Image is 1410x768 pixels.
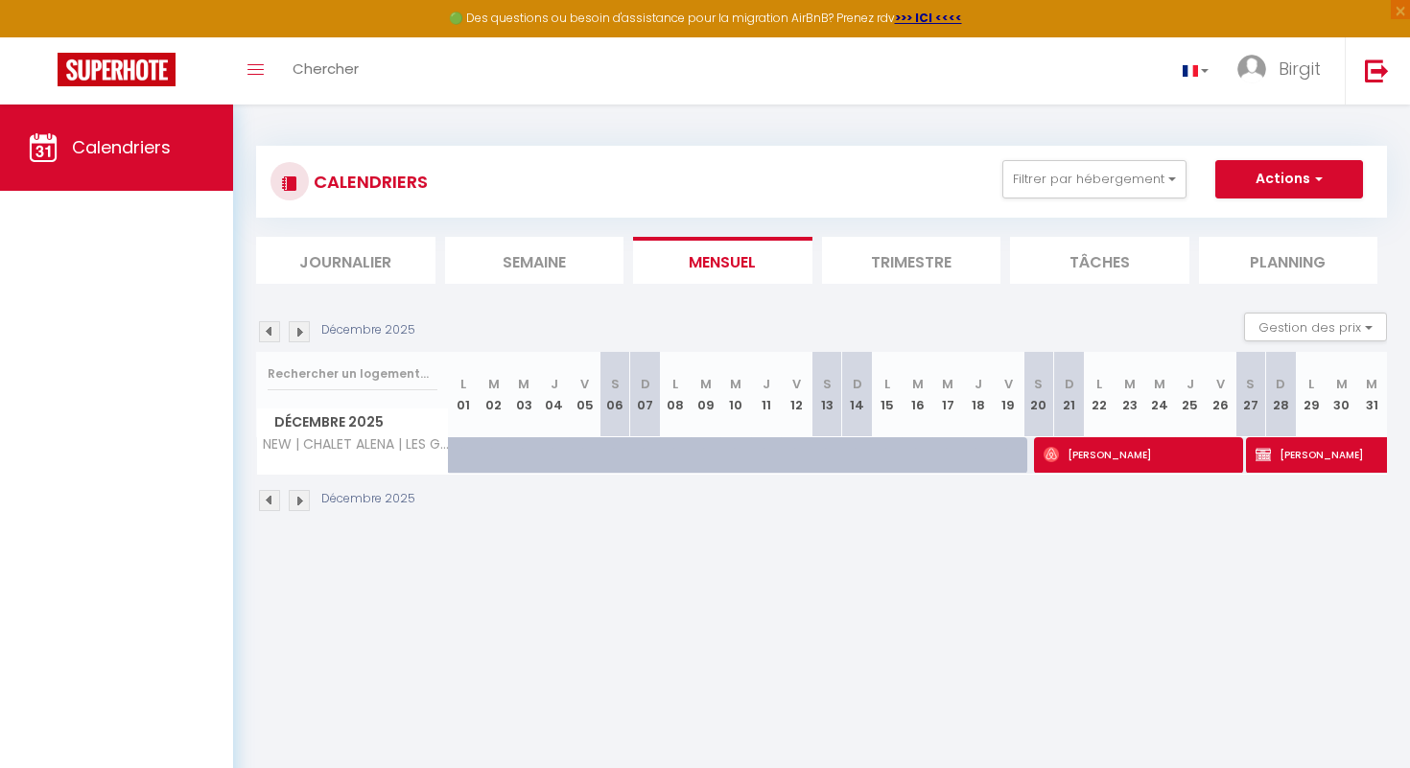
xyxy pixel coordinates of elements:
[660,352,691,437] th: 08
[599,352,630,437] th: 06
[449,352,480,437] th: 01
[1002,160,1187,198] button: Filtrer par hébergement
[730,375,741,393] abbr: M
[1336,375,1348,393] abbr: M
[611,375,620,393] abbr: S
[691,352,721,437] th: 09
[1356,352,1387,437] th: 31
[782,352,812,437] th: 12
[822,237,1001,284] li: Trimestre
[260,437,452,452] span: NEW | CHALET ALENA | LES GETS | Ski-In/Ski-Out | Chalet neuf 6 chambres - 14 personnes | Luxe & D...
[630,352,661,437] th: 07
[721,352,752,437] th: 10
[1115,352,1145,437] th: 23
[1276,375,1285,393] abbr: D
[72,135,171,159] span: Calendriers
[1365,58,1389,82] img: logout
[1206,352,1236,437] th: 26
[58,53,176,86] img: Super Booking
[1223,37,1345,105] a: ... Birgit
[853,375,862,393] abbr: D
[912,375,924,393] abbr: M
[445,237,624,284] li: Semaine
[1237,55,1266,83] img: ...
[994,352,1024,437] th: 19
[1308,375,1314,393] abbr: L
[700,375,712,393] abbr: M
[580,375,589,393] abbr: V
[1065,375,1074,393] abbr: D
[1096,375,1102,393] abbr: L
[751,352,782,437] th: 11
[1034,375,1043,393] abbr: S
[518,375,529,393] abbr: M
[1244,313,1387,341] button: Gestion des prix
[842,352,873,437] th: 14
[268,357,437,391] input: Rechercher un logement...
[1327,352,1357,437] th: 30
[1215,160,1363,198] button: Actions
[1246,375,1255,393] abbr: S
[895,10,962,26] a: >>> ICI <<<<
[823,375,832,393] abbr: S
[1199,237,1378,284] li: Planning
[1216,375,1225,393] abbr: V
[1366,375,1377,393] abbr: M
[1175,352,1206,437] th: 25
[633,237,812,284] li: Mensuel
[884,375,890,393] abbr: L
[792,375,801,393] abbr: V
[321,321,415,339] p: Décembre 2025
[479,352,509,437] th: 02
[1296,352,1327,437] th: 29
[641,375,650,393] abbr: D
[763,375,770,393] abbr: J
[256,237,435,284] li: Journalier
[551,375,558,393] abbr: J
[539,352,570,437] th: 04
[509,352,540,437] th: 03
[1279,57,1321,81] span: Birgit
[1023,352,1054,437] th: 20
[1054,352,1085,437] th: 21
[309,160,428,203] h3: CALENDRIERS
[933,352,964,437] th: 17
[903,352,933,437] th: 16
[293,58,359,79] span: Chercher
[321,490,415,508] p: Décembre 2025
[1266,352,1297,437] th: 28
[1004,375,1013,393] abbr: V
[1144,352,1175,437] th: 24
[811,352,842,437] th: 13
[257,408,448,436] span: Décembre 2025
[1154,375,1165,393] abbr: M
[1084,352,1115,437] th: 22
[1124,375,1136,393] abbr: M
[942,375,953,393] abbr: M
[570,352,600,437] th: 05
[963,352,994,437] th: 18
[672,375,678,393] abbr: L
[1010,237,1189,284] li: Tâches
[1044,436,1238,473] span: [PERSON_NAME]
[488,375,500,393] abbr: M
[1187,375,1194,393] abbr: J
[278,37,373,105] a: Chercher
[1235,352,1266,437] th: 27
[460,375,466,393] abbr: L
[872,352,903,437] th: 15
[975,375,982,393] abbr: J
